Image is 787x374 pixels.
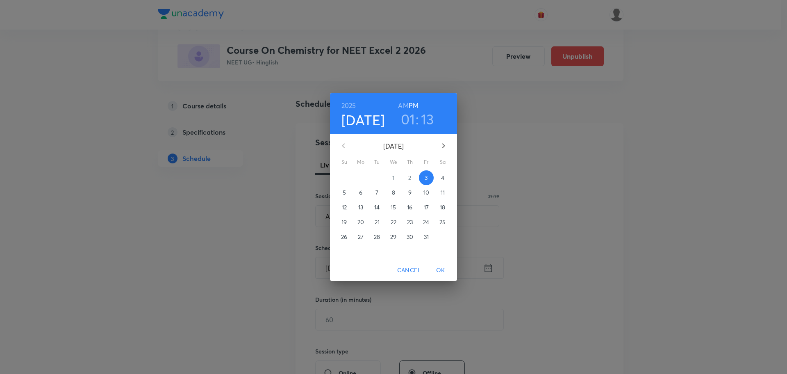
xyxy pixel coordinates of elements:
[419,215,434,229] button: 24
[403,215,417,229] button: 23
[394,263,424,278] button: Cancel
[353,185,368,200] button: 6
[392,188,395,197] p: 8
[428,263,454,278] button: OK
[421,110,434,128] button: 13
[419,185,434,200] button: 10
[435,158,450,166] span: Sa
[342,203,347,211] p: 12
[419,200,434,215] button: 17
[341,218,347,226] p: 19
[416,110,419,128] h3: :
[353,141,434,151] p: [DATE]
[337,185,352,200] button: 5
[337,229,352,244] button: 26
[403,229,417,244] button: 30
[375,188,378,197] p: 7
[341,100,356,111] button: 2025
[403,158,417,166] span: Th
[435,170,450,185] button: 4
[357,218,364,226] p: 20
[353,229,368,244] button: 27
[391,218,396,226] p: 22
[409,100,419,111] button: PM
[435,200,450,215] button: 18
[386,215,401,229] button: 22
[407,203,412,211] p: 16
[425,174,428,182] p: 3
[390,233,396,241] p: 29
[370,185,384,200] button: 7
[337,200,352,215] button: 12
[435,185,450,200] button: 11
[439,218,446,226] p: 25
[359,188,362,197] p: 6
[370,229,384,244] button: 28
[337,158,352,166] span: Su
[419,170,434,185] button: 3
[375,218,380,226] p: 21
[407,218,413,226] p: 23
[353,200,368,215] button: 13
[341,111,385,128] button: [DATE]
[435,215,450,229] button: 25
[374,203,380,211] p: 14
[386,158,401,166] span: We
[440,203,445,211] p: 18
[353,215,368,229] button: 20
[424,203,429,211] p: 17
[370,215,384,229] button: 21
[403,200,417,215] button: 16
[407,233,413,241] p: 30
[358,233,364,241] p: 27
[423,218,429,226] p: 24
[386,185,401,200] button: 8
[441,188,445,197] p: 11
[419,229,434,244] button: 31
[374,233,380,241] p: 28
[370,200,384,215] button: 14
[343,188,346,197] p: 5
[370,158,384,166] span: Tu
[386,200,401,215] button: 15
[424,233,429,241] p: 31
[431,265,450,275] span: OK
[403,185,417,200] button: 9
[423,188,429,197] p: 10
[358,203,363,211] p: 13
[401,110,415,128] button: 01
[337,215,352,229] button: 19
[353,158,368,166] span: Mo
[391,203,396,211] p: 15
[341,233,347,241] p: 26
[408,188,412,197] p: 9
[398,100,408,111] button: AM
[397,265,421,275] span: Cancel
[386,229,401,244] button: 29
[441,174,444,182] p: 4
[419,158,434,166] span: Fr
